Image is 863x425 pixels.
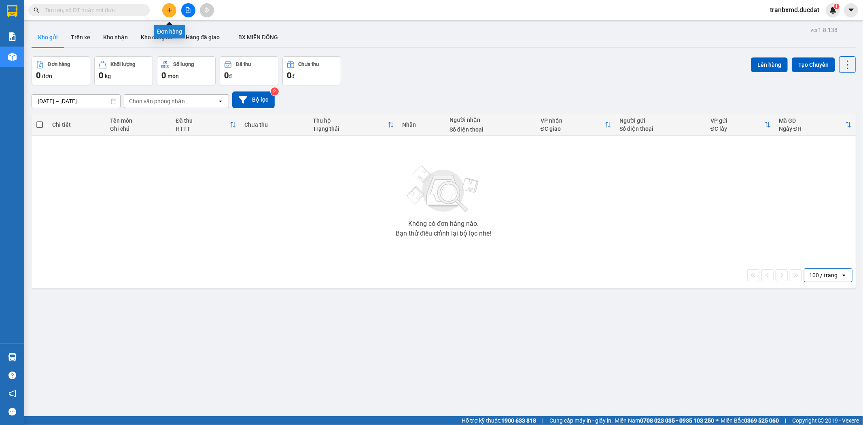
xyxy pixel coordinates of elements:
[640,417,714,424] strong: 0708 023 035 - 0935 103 250
[271,87,279,96] sup: 2
[217,98,224,104] svg: open
[161,70,166,80] span: 0
[313,125,388,132] div: Trạng thái
[779,125,845,132] div: Ngày ĐH
[200,3,214,17] button: aim
[8,408,16,416] span: message
[792,57,835,72] button: Tạo Chuyến
[172,114,240,136] th: Toggle SortBy
[744,417,779,424] strong: 0369 525 060
[32,28,64,47] button: Kho gửi
[841,272,847,278] svg: open
[168,73,179,79] span: món
[450,126,532,133] div: Số điện thoại
[462,416,536,425] span: Hỗ trợ kỹ thuật:
[716,419,719,422] span: ⚪️
[835,4,838,9] span: 1
[536,114,615,136] th: Toggle SortBy
[134,28,179,47] button: Kho công nợ
[8,32,17,41] img: solution-icon
[775,114,856,136] th: Toggle SortBy
[848,6,855,14] span: caret-down
[45,6,140,15] input: Tìm tên, số ĐT hoặc mã đơn
[282,56,341,85] button: Chưa thu0đ
[32,95,120,108] input: Select a date range.
[710,117,764,124] div: VP gửi
[42,73,52,79] span: đơn
[615,416,714,425] span: Miền Nam
[7,5,17,17] img: logo-vxr
[619,117,702,124] div: Người gửi
[176,125,229,132] div: HTTT
[224,70,229,80] span: 0
[154,25,185,38] div: Đơn hàng
[810,25,838,34] div: ver 1.8.138
[809,271,838,279] div: 100 / trang
[287,70,291,80] span: 0
[173,62,194,67] div: Số lượng
[619,125,702,132] div: Số điện thoại
[167,7,172,13] span: plus
[110,125,168,132] div: Ghi chú
[818,418,824,423] span: copyright
[706,114,775,136] th: Toggle SortBy
[309,114,398,136] th: Toggle SortBy
[32,56,90,85] button: Đơn hàng0đơn
[542,416,543,425] span: |
[204,7,210,13] span: aim
[232,91,275,108] button: Bộ lọc
[549,416,613,425] span: Cung cấp máy in - giấy in:
[244,121,305,128] div: Chưa thu
[64,28,97,47] button: Trên xe
[829,6,837,14] img: icon-new-feature
[763,5,826,15] span: tranbxmd.ducdat
[34,7,39,13] span: search
[110,62,135,67] div: Khối lượng
[834,4,840,9] sup: 1
[450,117,532,123] div: Người nhận
[8,353,17,361] img: warehouse-icon
[785,416,786,425] span: |
[751,57,788,72] button: Lên hàng
[402,121,441,128] div: Nhãn
[299,62,319,67] div: Chưa thu
[721,416,779,425] span: Miền Bắc
[8,390,16,397] span: notification
[220,56,278,85] button: Đã thu0đ
[185,7,191,13] span: file-add
[710,125,764,132] div: ĐC lấy
[105,73,111,79] span: kg
[8,372,16,379] span: question-circle
[541,117,605,124] div: VP nhận
[97,28,134,47] button: Kho nhận
[844,3,858,17] button: caret-down
[52,121,102,128] div: Chi tiết
[779,117,845,124] div: Mã GD
[8,53,17,61] img: warehouse-icon
[313,117,388,124] div: Thu hộ
[238,34,278,40] span: BX MIỀN ĐÔNG
[396,230,491,237] div: Bạn thử điều chỉnh lại bộ lọc nhé!
[99,70,103,80] span: 0
[36,70,40,80] span: 0
[408,221,479,227] div: Không có đơn hàng nào.
[129,97,185,105] div: Chọn văn phòng nhận
[541,125,605,132] div: ĐC giao
[236,62,251,67] div: Đã thu
[229,73,232,79] span: đ
[179,28,226,47] button: Hàng đã giao
[157,56,216,85] button: Số lượng0món
[403,161,484,217] img: svg+xml;base64,PHN2ZyBjbGFzcz0ibGlzdC1wbHVnX19zdmciIHhtbG5zPSJodHRwOi8vd3d3LnczLm9yZy8yMDAwL3N2Zy...
[162,3,176,17] button: plus
[110,117,168,124] div: Tên món
[94,56,153,85] button: Khối lượng0kg
[501,417,536,424] strong: 1900 633 818
[176,117,229,124] div: Đã thu
[291,73,295,79] span: đ
[181,3,195,17] button: file-add
[48,62,70,67] div: Đơn hàng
